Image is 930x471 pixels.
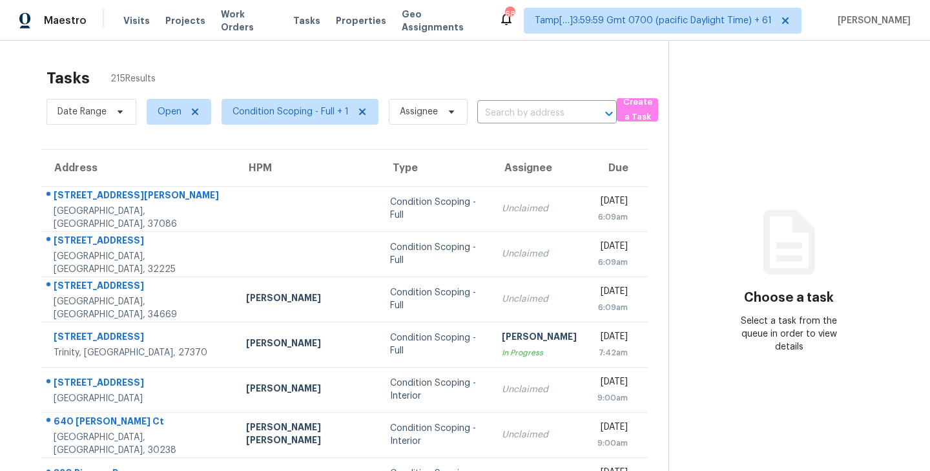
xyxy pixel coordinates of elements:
[597,330,628,346] div: [DATE]
[123,14,150,27] span: Visits
[54,189,225,205] div: [STREET_ADDRESS][PERSON_NAME]
[54,250,225,276] div: [GEOGRAPHIC_DATA], [GEOGRAPHIC_DATA], 32225
[587,150,648,186] th: Due
[502,330,577,346] div: [PERSON_NAME]
[597,240,628,256] div: [DATE]
[57,105,107,118] span: Date Range
[400,105,438,118] span: Assignee
[54,234,225,250] div: [STREET_ADDRESS]
[41,150,236,186] th: Address
[54,279,225,295] div: [STREET_ADDRESS]
[744,291,834,304] h3: Choose a task
[597,421,628,437] div: [DATE]
[54,346,225,359] div: Trinity, [GEOGRAPHIC_DATA], 27370
[502,383,577,396] div: Unclaimed
[158,105,181,118] span: Open
[597,437,628,450] div: 9:00am
[502,346,577,359] div: In Progress
[390,377,481,403] div: Condition Scoping - Interior
[502,428,577,441] div: Unclaimed
[597,285,628,301] div: [DATE]
[54,415,225,431] div: 640 [PERSON_NAME] Ct
[44,14,87,27] span: Maestro
[729,315,849,353] div: Select a task from the queue in order to view details
[246,421,369,450] div: [PERSON_NAME] [PERSON_NAME]
[54,330,225,346] div: [STREET_ADDRESS]
[402,8,483,34] span: Geo Assignments
[502,202,577,215] div: Unclaimed
[246,382,369,398] div: [PERSON_NAME]
[502,247,577,260] div: Unclaimed
[293,16,320,25] span: Tasks
[54,295,225,321] div: [GEOGRAPHIC_DATA], [GEOGRAPHIC_DATA], 34669
[380,150,491,186] th: Type
[46,72,90,85] h2: Tasks
[54,376,225,392] div: [STREET_ADDRESS]
[54,431,225,457] div: [GEOGRAPHIC_DATA], [GEOGRAPHIC_DATA], 30238
[390,241,481,267] div: Condition Scoping - Full
[390,286,481,312] div: Condition Scoping - Full
[390,196,481,222] div: Condition Scoping - Full
[232,105,349,118] span: Condition Scoping - Full + 1
[535,14,772,27] span: Tamp[…]3:59:59 Gmt 0700 (pacific Daylight Time) + 61
[597,194,628,211] div: [DATE]
[491,150,587,186] th: Assignee
[597,301,628,314] div: 6:09am
[165,14,205,27] span: Projects
[617,98,658,121] button: Create a Task
[54,205,225,231] div: [GEOGRAPHIC_DATA], [GEOGRAPHIC_DATA], 37086
[597,346,628,359] div: 7:42am
[623,95,652,125] span: Create a Task
[236,150,380,186] th: HPM
[502,293,577,306] div: Unclaimed
[832,14,911,27] span: [PERSON_NAME]
[246,291,369,308] div: [PERSON_NAME]
[336,14,386,27] span: Properties
[505,8,514,21] div: 684
[600,105,618,123] button: Open
[597,392,628,404] div: 9:00am
[54,392,225,405] div: [GEOGRAPHIC_DATA]
[477,103,581,123] input: Search by address
[221,8,278,34] span: Work Orders
[597,256,628,269] div: 6:09am
[390,422,481,448] div: Condition Scoping - Interior
[597,211,628,224] div: 6:09am
[110,72,156,85] span: 215 Results
[390,331,481,357] div: Condition Scoping - Full
[246,337,369,353] div: [PERSON_NAME]
[597,375,628,392] div: [DATE]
